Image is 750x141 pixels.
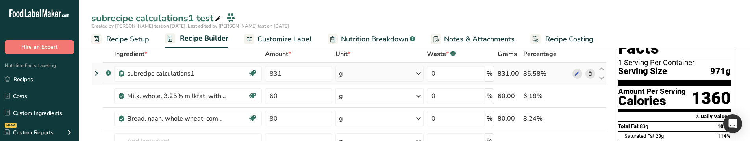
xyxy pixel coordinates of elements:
[618,21,731,57] h1: Nutrition Facts
[691,88,731,109] div: 1360
[127,69,226,78] div: subrecipe calculations1
[523,69,569,78] div: 85.58%
[723,114,742,133] div: Open Intercom Messenger
[618,88,686,95] div: Amount Per Serving
[444,34,515,45] span: Notes & Attachments
[106,34,149,45] span: Recipe Setup
[498,69,520,78] div: 831.00
[498,114,520,123] div: 80.00
[530,30,593,48] a: Recipe Costing
[244,30,312,48] a: Customize Label
[717,133,731,139] span: 114%
[618,112,731,121] section: % Daily Value *
[5,40,74,54] button: Hire an Expert
[656,133,664,139] span: 23g
[341,34,408,45] span: Nutrition Breakdown
[339,114,343,123] div: g
[523,114,569,123] div: 8.24%
[339,91,343,101] div: g
[5,123,17,128] div: NEW
[640,123,648,129] span: 83g
[618,123,639,129] span: Total Fat
[710,67,731,76] span: 971g
[717,123,731,129] span: 107%
[5,128,54,137] div: Custom Reports
[498,49,517,59] span: Grams
[127,91,226,101] div: Milk, whole, 3.25% milkfat, without added vitamin A and [MEDICAL_DATA]
[91,11,223,25] div: subrecipe calculations1 test
[91,23,289,29] span: Created by [PERSON_NAME] test on [DATE], Last edited by [PERSON_NAME] test on [DATE]
[180,33,228,44] span: Recipe Builder
[335,49,350,59] span: Unit
[523,91,569,101] div: 6.18%
[328,30,415,48] a: Nutrition Breakdown
[265,49,291,59] span: Amount
[618,95,686,107] div: Calories
[339,69,343,78] div: g
[257,34,312,45] span: Customize Label
[119,71,124,77] img: Sub Recipe
[91,30,149,48] a: Recipe Setup
[498,91,520,101] div: 60.00
[618,59,731,67] div: 1 Serving Per Container
[523,49,557,59] span: Percentage
[127,114,226,123] div: Bread, naan, whole wheat, commercially prepared, refrigerated
[427,49,456,59] div: Waste
[618,67,667,76] span: Serving Size
[165,30,228,48] a: Recipe Builder
[545,34,593,45] span: Recipe Costing
[114,49,147,59] span: Ingredient
[431,30,515,48] a: Notes & Attachments
[624,133,654,139] span: Saturated Fat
